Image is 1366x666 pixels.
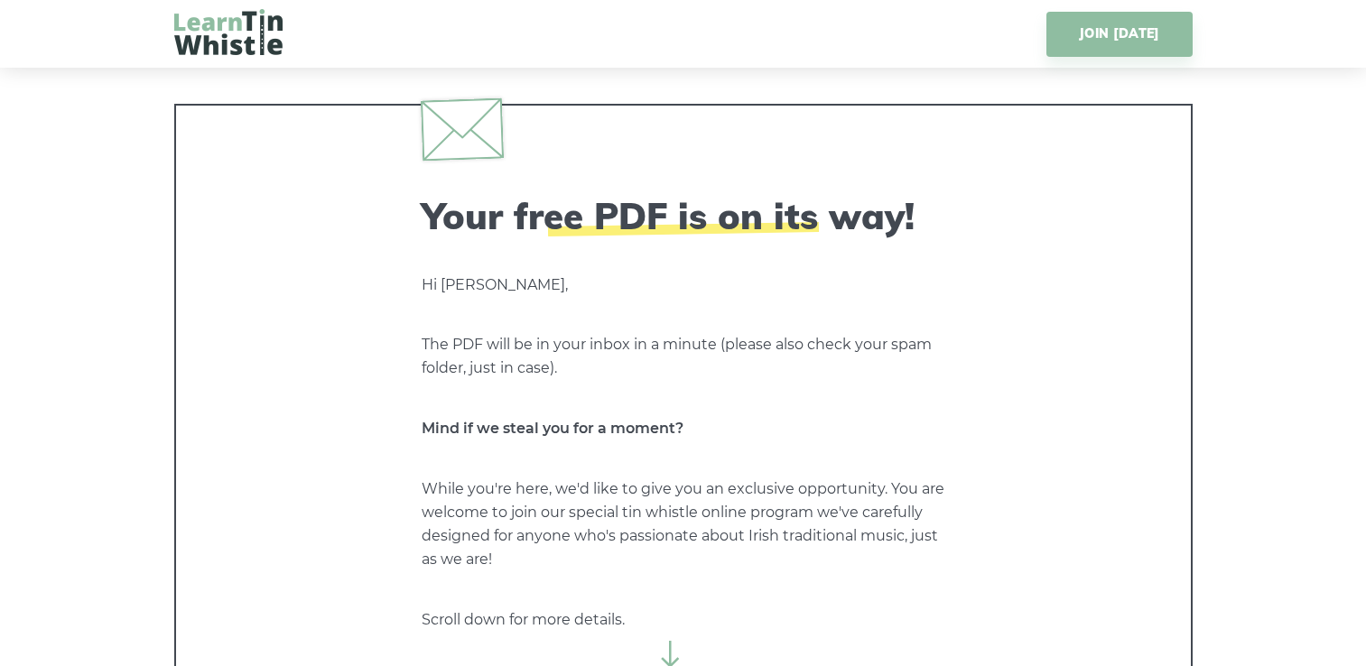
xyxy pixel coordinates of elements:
img: LearnTinWhistle.com [174,9,283,55]
strong: Mind if we steal you for a moment? [422,420,683,437]
p: While you're here, we'd like to give you an exclusive opportunity. You are welcome to join our sp... [422,477,945,571]
h2: Your free PDF is on its way! [422,194,945,237]
p: The PDF will be in your inbox in a minute (please also check your spam folder, just in case). [422,333,945,380]
img: envelope.svg [420,97,503,161]
p: Scroll down for more details. [422,608,945,632]
p: Hi [PERSON_NAME], [422,273,945,297]
a: JOIN [DATE] [1046,12,1192,57]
